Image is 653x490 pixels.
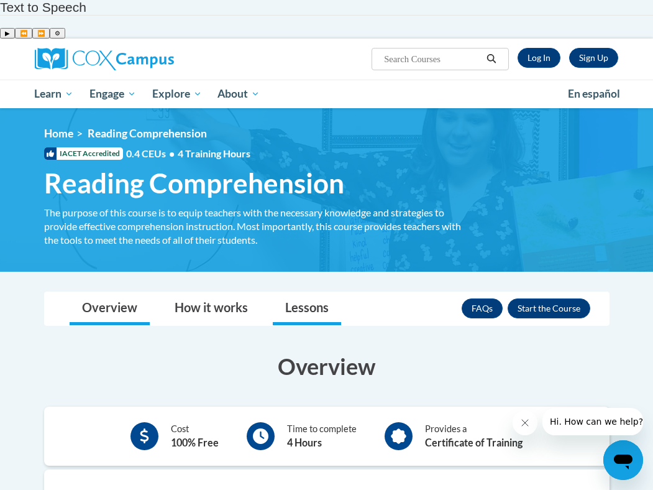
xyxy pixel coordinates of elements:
span: 0.4 CEUs [126,147,250,160]
span: Reading Comprehension [44,167,344,200]
div: Provides a [425,422,523,450]
div: Main menu [25,80,628,108]
a: Cox Campus [35,48,217,70]
span: About [217,86,260,101]
a: Register [569,48,618,68]
a: How it works [162,292,260,325]
span: Explore [152,86,202,101]
button: Enroll [508,298,590,318]
button: Previous [15,28,32,39]
button: Settings [50,28,65,39]
a: Log In [518,48,560,68]
img: Cox Campus [35,48,174,70]
div: The purpose of this course is to equip teachers with the necessary knowledge and strategies to pr... [44,206,473,247]
button: Search [482,52,501,67]
span: • [169,147,175,159]
a: Engage [81,80,144,108]
h3: Overview [44,351,610,382]
a: En español [560,81,628,107]
iframe: Message from company [542,408,643,435]
a: Lessons [273,292,341,325]
div: Cost [171,422,219,450]
a: Home [44,127,73,140]
button: Forward [32,28,50,39]
input: Search Courses [383,52,482,67]
iframe: Close message [513,410,537,435]
b: Certificate of Training [425,437,523,448]
a: FAQs [462,298,503,318]
span: Reading Comprehension [88,127,207,140]
a: Overview [70,292,150,325]
div: Time to complete [287,422,357,450]
span: 4 Training Hours [178,147,250,159]
span: IACET Accredited [44,147,123,160]
a: About [209,80,268,108]
a: Explore [144,80,210,108]
a: Learn [27,80,82,108]
span: Engage [89,86,136,101]
b: 100% Free [171,437,219,448]
b: 4 Hours [287,437,322,448]
iframe: Button to launch messaging window [603,440,643,480]
span: Learn [34,86,73,101]
span: En español [568,87,620,100]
